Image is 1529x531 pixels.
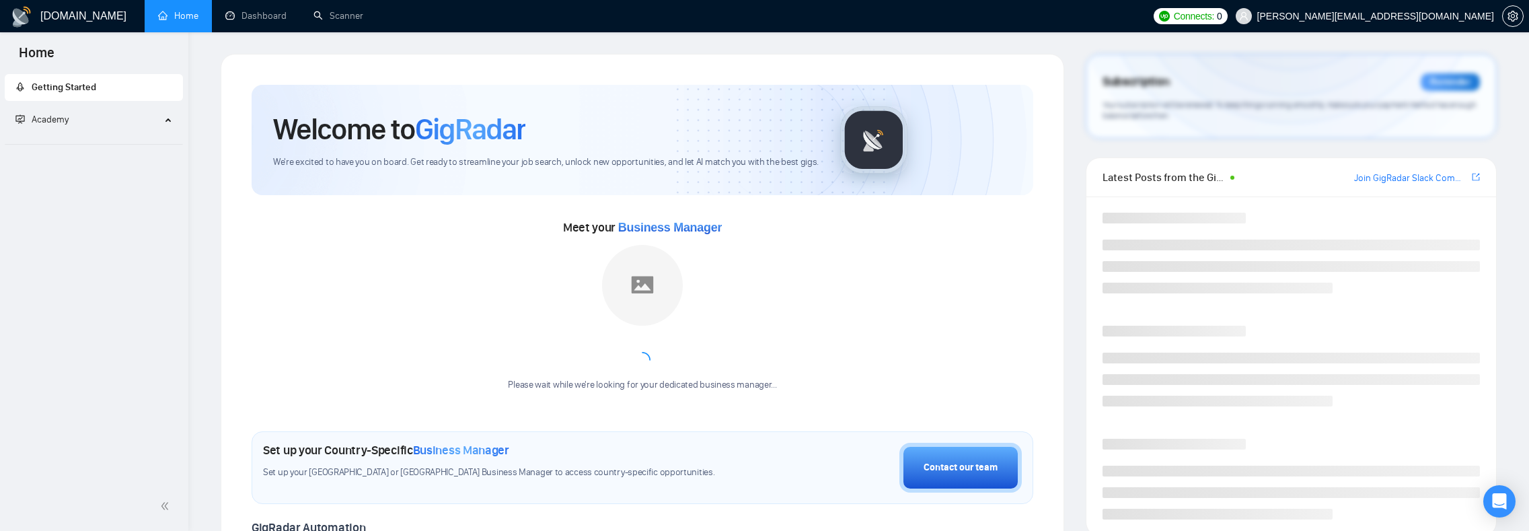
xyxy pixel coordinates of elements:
[563,220,722,235] span: Meet your
[924,460,998,475] div: Contact our team
[1421,73,1480,91] div: Reminder
[15,114,69,125] span: Academy
[15,114,25,124] span: fund-projection-screen
[273,111,525,147] h1: Welcome to
[225,10,287,22] a: dashboardDashboard
[1174,9,1214,24] span: Connects:
[1217,9,1222,24] span: 0
[8,43,65,71] span: Home
[840,106,907,174] img: gigradar-logo.png
[158,10,198,22] a: homeHome
[263,443,509,458] h1: Set up your Country-Specific
[500,379,784,392] div: Please wait while we're looking for your dedicated business manager...
[5,74,183,101] li: Getting Started
[602,245,683,326] img: placeholder.png
[1103,71,1169,94] span: Subscription
[1354,171,1469,186] a: Join GigRadar Slack Community
[1472,171,1480,184] a: export
[415,111,525,147] span: GigRadar
[1502,11,1524,22] a: setting
[413,443,509,458] span: Business Manager
[1502,5,1524,27] button: setting
[1103,100,1477,121] span: Your subscription will be renewed. To keep things running smoothly, make sure your payment method...
[11,6,32,28] img: logo
[634,352,650,368] span: loading
[899,443,1022,493] button: Contact our team
[1159,11,1170,22] img: upwork-logo.png
[618,221,722,234] span: Business Manager
[1483,485,1516,518] div: Open Intercom Messenger
[1472,172,1480,182] span: export
[160,499,174,513] span: double-left
[1239,11,1248,21] span: user
[5,139,183,147] li: Academy Homepage
[263,466,718,479] span: Set up your [GEOGRAPHIC_DATA] or [GEOGRAPHIC_DATA] Business Manager to access country-specific op...
[32,114,69,125] span: Academy
[273,156,819,169] span: We're excited to have you on board. Get ready to streamline your job search, unlock new opportuni...
[313,10,363,22] a: searchScanner
[32,81,96,93] span: Getting Started
[1103,169,1226,186] span: Latest Posts from the GigRadar Community
[1503,11,1523,22] span: setting
[15,82,25,92] span: rocket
